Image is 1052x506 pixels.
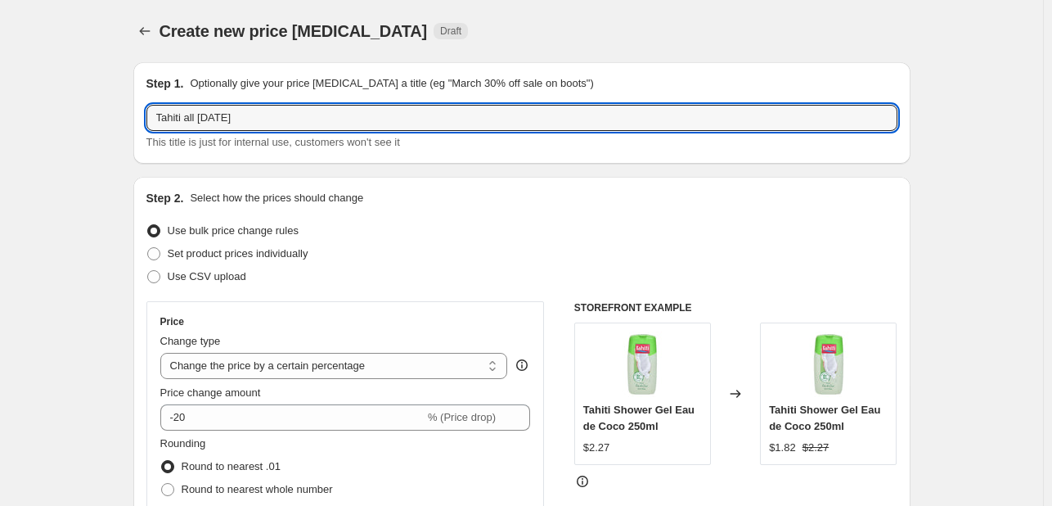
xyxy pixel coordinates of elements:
div: help [514,357,530,373]
span: Round to nearest .01 [182,460,281,472]
span: Use CSV upload [168,270,246,282]
div: $2.27 [583,440,610,456]
span: Set product prices individually [168,247,308,260]
button: Price change jobs [133,20,156,43]
input: -15 [160,404,425,431]
span: % (Price drop) [428,411,496,423]
span: Tahiti Shower Gel Eau de Coco 250ml [583,404,695,432]
span: Price change amount [160,386,261,399]
p: Select how the prices should change [190,190,363,206]
h6: STOREFRONT EXAMPLE [574,301,897,314]
span: Draft [440,25,461,38]
input: 30% off holiday sale [146,105,897,131]
span: Rounding [160,437,206,450]
span: Use bulk price change rules [168,224,299,237]
h2: Step 1. [146,75,184,92]
span: Tahiti Shower Gel Eau de Coco 250ml [769,404,880,432]
h2: Step 2. [146,190,184,206]
span: Round to nearest whole number [182,483,333,495]
div: $1.82 [769,440,796,456]
img: 310957_80x.jpg [609,332,675,397]
h3: Price [160,315,184,328]
span: Create new price [MEDICAL_DATA] [160,22,428,40]
span: This title is just for internal use, customers won't see it [146,136,400,148]
span: Change type [160,335,221,347]
p: Optionally give your price [MEDICAL_DATA] a title (eg "March 30% off sale on boots") [190,75,593,92]
img: 310957_80x.jpg [796,332,861,397]
strike: $2.27 [802,440,829,456]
